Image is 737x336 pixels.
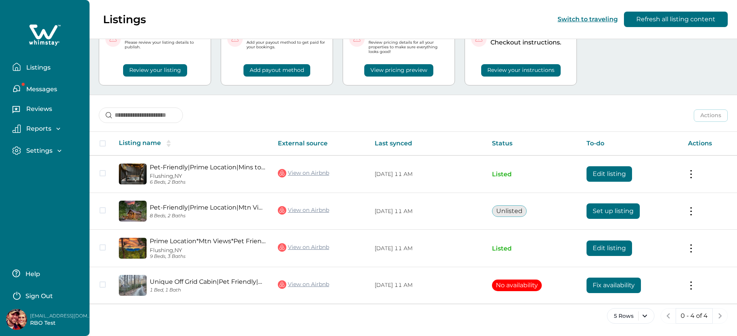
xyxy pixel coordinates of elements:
[587,278,641,293] button: Fix availability
[24,147,52,155] p: Settings
[712,308,728,324] button: next page
[247,40,326,49] p: Add your payout method to get paid for your bookings.
[368,40,448,55] p: Review pricing details for all your properties to make sure everything looks good!
[30,312,92,320] p: [EMAIL_ADDRESS][DOMAIN_NAME]
[558,15,618,23] button: Switch to traveling
[492,205,527,217] button: Unlisted
[694,109,728,122] button: Actions
[682,132,737,155] th: Actions
[161,140,176,147] button: sorting
[119,201,147,222] img: propertyImage_Pet-Friendly|Prime Location|Mtn Views|Hot Tub
[125,40,205,49] p: Please review your listing details to publish.
[24,85,57,93] p: Messages
[492,280,542,291] button: No availability
[486,132,580,155] th: Status
[492,245,574,252] p: Listed
[681,312,708,320] p: 0 - 4 of 4
[150,164,265,171] a: Pet-Friendly|Prime Location|Mins to [GEOGRAPHIC_DATA]|Hot tub
[30,319,92,327] p: RBO Test
[25,292,53,300] p: Sign Out
[150,247,265,254] p: Flushing, NY
[119,238,147,259] img: propertyImage_Prime Location*Mtn Views*Pet Friendly*Hot tub
[607,308,654,324] button: 5 Rows
[368,132,486,155] th: Last synced
[580,132,682,155] th: To-do
[375,281,480,289] p: [DATE] 11 AM
[103,13,146,26] p: Listings
[375,171,480,178] p: [DATE] 11 AM
[12,81,83,96] button: Messages
[492,171,574,178] p: Listed
[364,64,433,77] button: View pricing preview
[278,205,329,215] a: View on Airbnb
[481,64,561,77] button: Review your instructions
[278,242,329,252] a: View on Airbnb
[624,12,728,27] button: Refresh all listing content
[150,278,265,285] a: Unique Off Grid Cabin|Pet Friendly|Secluded
[150,204,265,211] a: Pet-Friendly|Prime Location|Mtn Views|Hot Tub
[278,168,329,178] a: View on Airbnb
[150,254,265,259] p: 9 Beds, 3 Baths
[12,266,81,281] button: Help
[12,125,83,133] button: Reports
[272,132,368,155] th: External source
[375,208,480,215] p: [DATE] 11 AM
[23,270,40,278] p: Help
[587,166,632,182] button: Edit listing
[12,146,83,155] button: Settings
[119,275,147,296] img: propertyImage_Unique Off Grid Cabin|Pet Friendly|Secluded
[150,213,265,219] p: 8 Beds, 2 Baths
[12,59,83,75] button: Listings
[661,308,676,324] button: previous page
[119,164,147,184] img: propertyImage_Pet-Friendly|Prime Location|Mins to Pkwy|Hot tub
[24,64,51,72] p: Listings
[150,287,265,293] p: 1 Bed, 1 Bath
[278,280,329,290] a: View on Airbnb
[12,102,83,118] button: Reviews
[150,179,265,185] p: 6 Beds, 2 Baths
[24,105,52,113] p: Reviews
[587,240,632,256] button: Edit listing
[587,203,640,219] button: Set up listing
[150,237,265,245] a: Prime Location*Mtn Views*Pet Friendly*Hot tub
[12,287,81,303] button: Sign Out
[676,308,713,324] button: 0 - 4 of 4
[123,64,187,77] button: Review your listing
[375,245,480,252] p: [DATE] 11 AM
[243,64,310,77] button: Add payout method
[6,309,27,330] img: Whimstay Host
[150,173,265,179] p: Flushing, NY
[24,125,51,133] p: Reports
[113,132,272,155] th: Listing name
